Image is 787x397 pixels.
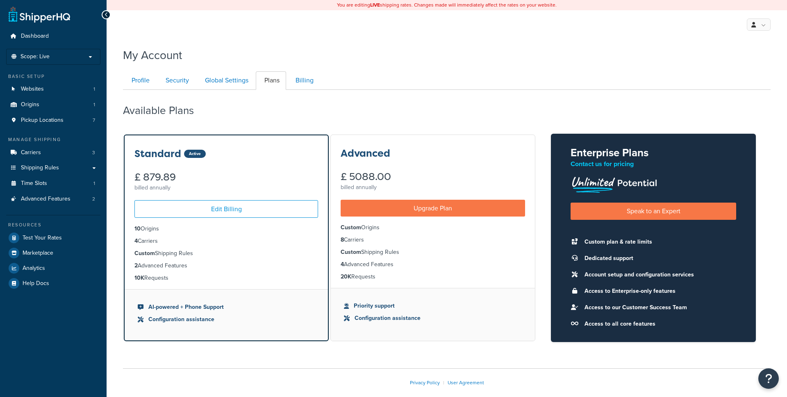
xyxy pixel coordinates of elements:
[21,101,39,108] span: Origins
[134,261,318,270] li: Advanced Features
[92,149,95,156] span: 3
[6,176,100,191] a: Time Slots 1
[6,82,100,97] li: Websites
[92,196,95,203] span: 2
[580,318,694,330] li: Access to all core features
[21,86,44,93] span: Websites
[184,150,206,158] div: Active
[341,172,525,182] div: £ 5088.00
[341,223,525,232] li: Origins
[344,301,522,310] li: Priority support
[6,29,100,44] a: Dashboard
[341,235,344,244] strong: 8
[134,249,318,258] li: Shipping Rules
[23,265,45,272] span: Analytics
[6,113,100,128] li: Pickup Locations
[580,269,694,281] li: Account setup and configuration services
[21,180,47,187] span: Time Slots
[370,1,380,9] b: LIVE
[196,71,255,90] a: Global Settings
[580,302,694,313] li: Access to our Customer Success Team
[571,174,657,193] img: Unlimited Potential
[6,136,100,143] div: Manage Shipping
[21,196,71,203] span: Advanced Features
[134,274,144,282] strong: 10K
[134,148,181,159] h3: Standard
[6,82,100,97] a: Websites 1
[580,253,694,264] li: Dedicated support
[134,274,318,283] li: Requests
[580,285,694,297] li: Access to Enterprise-only features
[93,117,95,124] span: 7
[123,71,156,90] a: Profile
[6,221,100,228] div: Resources
[341,223,361,232] strong: Custom
[341,182,525,193] div: billed annually
[93,86,95,93] span: 1
[571,158,736,170] p: Contact us for pricing
[341,260,525,269] li: Advanced Features
[341,260,344,269] strong: 4
[138,303,315,312] li: AI-powered + Phone Support
[123,47,182,63] h1: My Account
[23,280,49,287] span: Help Docs
[134,237,138,245] strong: 4
[134,182,318,194] div: billed annually
[341,272,525,281] li: Requests
[758,368,779,389] button: Open Resource Center
[23,250,53,257] span: Marketplace
[134,172,318,182] div: £ 879.89
[134,200,318,218] a: Edit Billing
[6,97,100,112] li: Origins
[580,236,694,248] li: Custom plan & rate limits
[23,235,62,242] span: Test Your Rates
[21,149,41,156] span: Carriers
[6,246,100,260] a: Marketplace
[341,272,351,281] strong: 20K
[9,6,70,23] a: ShipperHQ Home
[93,180,95,187] span: 1
[341,248,361,256] strong: Custom
[341,148,390,159] h3: Advanced
[6,97,100,112] a: Origins 1
[21,164,59,171] span: Shipping Rules
[6,230,100,245] a: Test Your Rates
[344,314,522,323] li: Configuration assistance
[443,379,444,386] span: |
[6,192,100,207] li: Advanced Features
[123,105,206,116] h2: Available Plans
[6,145,100,160] a: Carriers 3
[134,249,155,258] strong: Custom
[341,248,525,257] li: Shipping Rules
[6,192,100,207] a: Advanced Features 2
[571,203,736,219] a: Speak to an Expert
[134,224,318,233] li: Origins
[341,200,525,217] a: Upgrade Plan
[21,117,64,124] span: Pickup Locations
[6,276,100,291] a: Help Docs
[138,315,315,324] li: Configuration assistance
[20,53,50,60] span: Scope: Live
[6,160,100,176] a: Shipping Rules
[287,71,320,90] a: Billing
[256,71,286,90] a: Plans
[93,101,95,108] span: 1
[6,113,100,128] a: Pickup Locations 7
[6,176,100,191] li: Time Slots
[448,379,484,386] a: User Agreement
[6,145,100,160] li: Carriers
[6,73,100,80] div: Basic Setup
[134,237,318,246] li: Carriers
[410,379,440,386] a: Privacy Policy
[6,261,100,276] a: Analytics
[21,33,49,40] span: Dashboard
[134,224,141,233] strong: 10
[341,235,525,244] li: Carriers
[134,261,138,270] strong: 2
